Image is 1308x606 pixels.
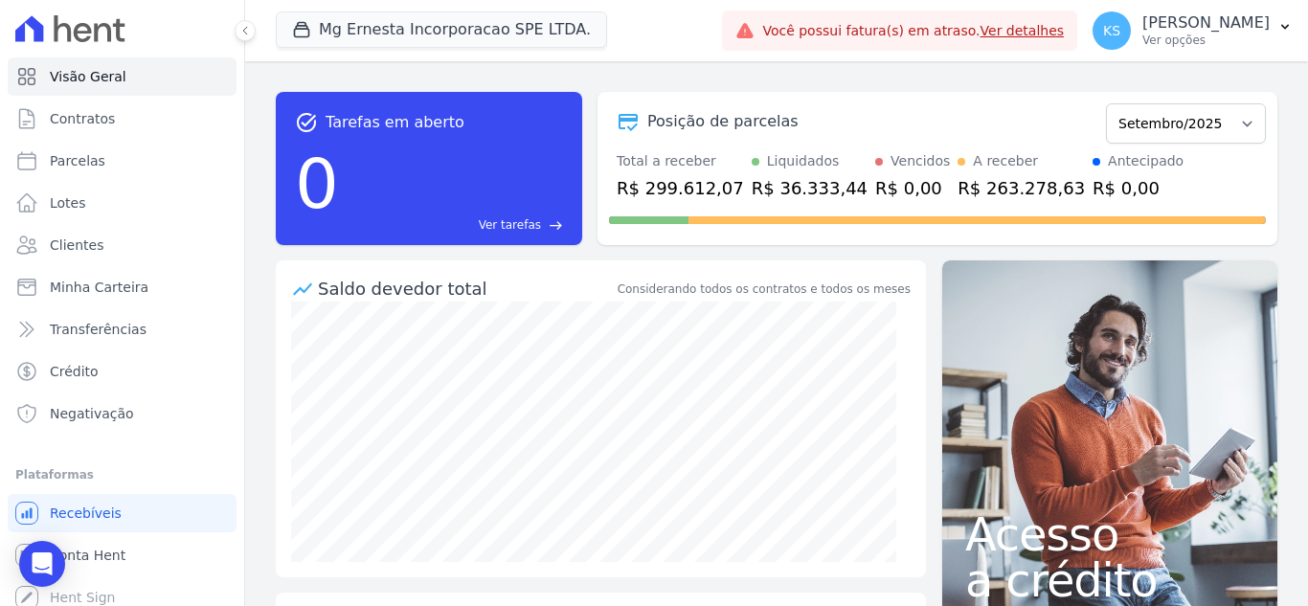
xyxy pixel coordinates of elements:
[752,175,868,201] div: R$ 36.333,44
[50,320,147,339] span: Transferências
[50,278,148,297] span: Minha Carteira
[50,362,99,381] span: Crédito
[617,175,744,201] div: R$ 299.612,07
[50,67,126,86] span: Visão Geral
[762,21,1064,41] span: Você possui fatura(s) em atraso.
[1103,24,1120,37] span: KS
[318,276,614,302] div: Saldo devedor total
[50,546,125,565] span: Conta Hent
[8,310,237,348] a: Transferências
[617,151,744,171] div: Total a receber
[8,536,237,574] a: Conta Hent
[276,11,607,48] button: Mg Ernesta Incorporacao SPE LTDA.
[15,463,229,486] div: Plataformas
[50,109,115,128] span: Contratos
[8,494,237,532] a: Recebíveis
[8,184,237,222] a: Lotes
[347,216,563,234] a: Ver tarefas east
[8,142,237,180] a: Parcelas
[1077,4,1308,57] button: KS [PERSON_NAME] Ver opções
[8,268,237,306] a: Minha Carteira
[50,151,105,170] span: Parcelas
[479,216,541,234] span: Ver tarefas
[8,57,237,96] a: Visão Geral
[8,226,237,264] a: Clientes
[549,218,563,233] span: east
[50,404,134,423] span: Negativação
[875,175,950,201] div: R$ 0,00
[618,281,911,298] div: Considerando todos os contratos e todos os meses
[891,151,950,171] div: Vencidos
[767,151,840,171] div: Liquidados
[295,134,339,234] div: 0
[295,111,318,134] span: task_alt
[50,504,122,523] span: Recebíveis
[973,151,1038,171] div: A receber
[958,175,1085,201] div: R$ 263.278,63
[647,110,799,133] div: Posição de parcelas
[1093,175,1184,201] div: R$ 0,00
[50,236,103,255] span: Clientes
[8,352,237,391] a: Crédito
[965,511,1254,557] span: Acesso
[981,23,1065,38] a: Ver detalhes
[1142,33,1270,48] p: Ver opções
[326,111,464,134] span: Tarefas em aberto
[8,100,237,138] a: Contratos
[965,557,1254,603] span: a crédito
[50,193,86,213] span: Lotes
[1108,151,1184,171] div: Antecipado
[19,541,65,587] div: Open Intercom Messenger
[1142,13,1270,33] p: [PERSON_NAME]
[8,394,237,433] a: Negativação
